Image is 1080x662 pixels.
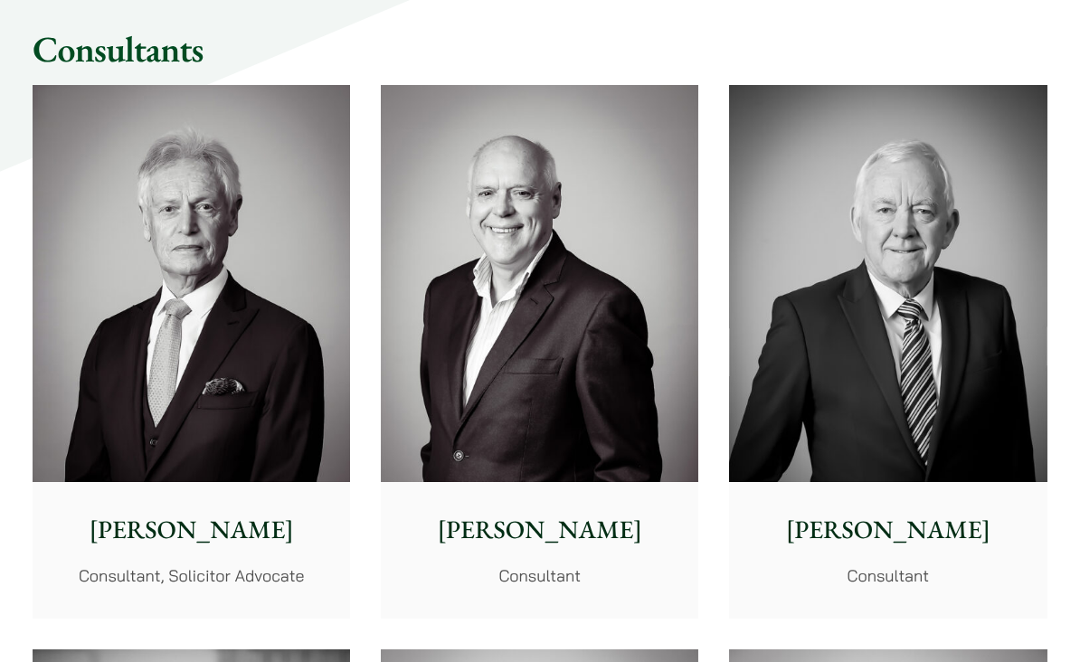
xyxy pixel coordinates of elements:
[33,85,350,619] a: [PERSON_NAME] Consultant, Solicitor Advocate
[47,563,336,588] p: Consultant, Solicitor Advocate
[47,511,336,549] p: [PERSON_NAME]
[395,563,684,588] p: Consultant
[381,85,698,619] a: [PERSON_NAME] Consultant
[729,85,1047,619] a: [PERSON_NAME] Consultant
[744,563,1032,588] p: Consultant
[744,511,1032,549] p: [PERSON_NAME]
[395,511,684,549] p: [PERSON_NAME]
[33,27,1047,71] h2: Consultants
